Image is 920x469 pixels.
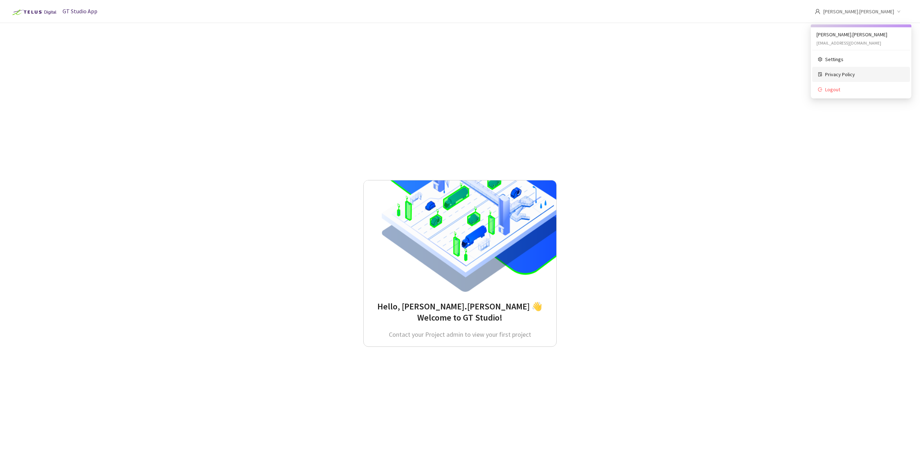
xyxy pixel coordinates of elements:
span: Welcome to GT Studio! [417,312,502,323]
span: logout [818,87,822,92]
span: setting [818,57,822,61]
span: Hello, [PERSON_NAME].[PERSON_NAME] 👋 [377,301,542,312]
span: Settings [825,55,904,63]
span: Contact your Project admin to view your first project [389,330,531,339]
span: GT Studio App [63,8,97,15]
span: Logout [825,86,904,93]
span: user [815,9,820,14]
span: file-protect [818,72,822,77]
img: EmptyProjectIcon [364,180,556,292]
span: down [897,10,901,13]
span: Privacy Policy [825,70,904,78]
img: Telus [9,6,59,18]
